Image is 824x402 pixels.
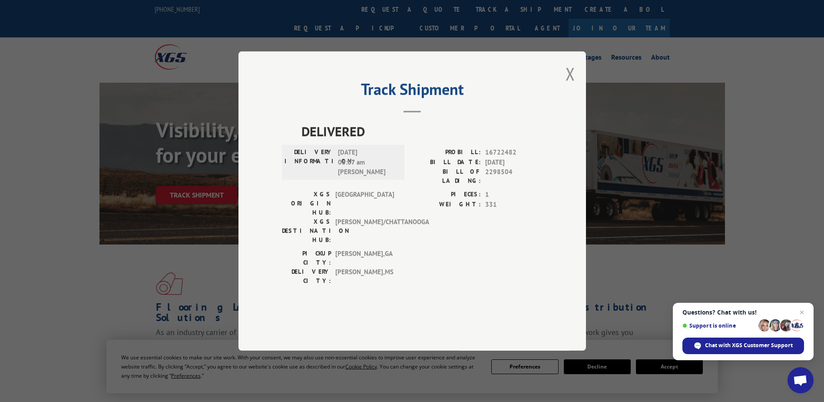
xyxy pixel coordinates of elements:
[335,190,394,217] span: [GEOGRAPHIC_DATA]
[682,309,804,316] span: Questions? Chat with us!
[335,267,394,285] span: [PERSON_NAME] , MS
[485,157,543,167] span: [DATE]
[412,200,481,210] label: WEIGHT:
[705,342,793,349] span: Chat with XGS Customer Support
[485,190,543,200] span: 1
[282,190,331,217] label: XGS ORIGIN HUB:
[285,147,334,177] label: DELIVERY INFORMATION:
[335,249,394,267] span: [PERSON_NAME] , GA
[282,249,331,267] label: PICKUP CITY:
[682,322,755,329] span: Support is online
[335,217,394,245] span: [PERSON_NAME]/CHATTANOOGA
[485,147,543,157] span: 16722482
[282,83,543,100] h2: Track Shipment
[338,147,397,177] span: [DATE] 08:07 am [PERSON_NAME]
[412,147,481,157] label: PROBILL:
[797,307,807,318] span: Close chat
[485,200,543,210] span: 331
[412,167,481,185] label: BILL OF LADING:
[282,217,331,245] label: XGS DESTINATION HUB:
[412,190,481,200] label: PIECES:
[301,121,543,141] span: DELIVERED
[282,267,331,285] label: DELIVERY CITY:
[485,167,543,185] span: 2298504
[412,157,481,167] label: BILL DATE:
[788,367,814,393] div: Open chat
[566,62,575,85] button: Close modal
[682,338,804,354] div: Chat with XGS Customer Support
